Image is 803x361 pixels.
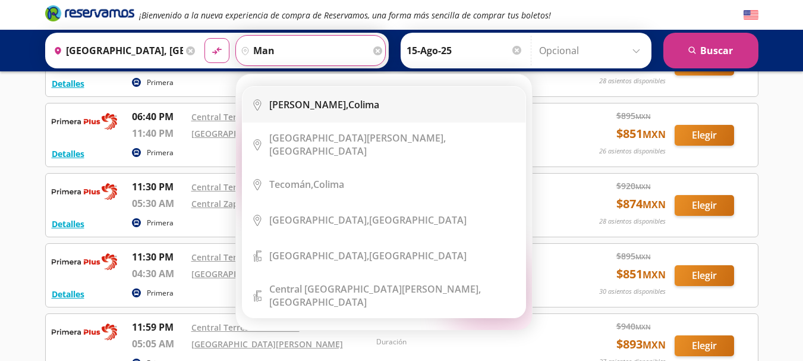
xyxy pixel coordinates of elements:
[191,268,276,280] a: [GEOGRAPHIC_DATA]
[616,320,651,332] span: $ 940
[191,111,300,123] a: Central Terrestre Potosina
[191,252,300,263] a: Central Terrestre Potosina
[643,128,666,141] small: MXN
[52,77,84,90] button: Detalles
[643,268,666,281] small: MXN
[599,216,666,227] p: 28 asientos disponibles
[191,181,300,193] a: Central Terrestre Potosina
[147,288,174,299] p: Primera
[52,250,117,274] img: RESERVAMOS
[407,36,523,65] input: Elegir Fecha
[616,109,651,122] span: $ 895
[675,335,734,356] button: Elegir
[616,250,651,262] span: $ 895
[191,338,343,350] a: [GEOGRAPHIC_DATA][PERSON_NAME]
[52,180,117,203] img: RESERVAMOS
[52,147,84,160] button: Detalles
[132,126,185,140] p: 11:40 PM
[616,335,666,353] span: $ 893
[635,252,651,261] small: MXN
[269,131,517,158] div: [GEOGRAPHIC_DATA]
[236,36,370,65] input: Buscar Destino
[616,180,651,192] span: $ 920
[269,131,446,145] b: [GEOGRAPHIC_DATA][PERSON_NAME],
[599,76,666,86] p: 28 asientos disponibles
[269,214,369,227] b: [GEOGRAPHIC_DATA],
[52,288,84,300] button: Detalles
[191,198,259,209] a: Central Zapopan
[191,128,276,139] a: [GEOGRAPHIC_DATA]
[147,77,174,88] p: Primera
[635,112,651,121] small: MXN
[643,338,666,351] small: MXN
[132,180,185,194] p: 11:30 PM
[139,10,551,21] em: ¡Bienvenido a la nueva experiencia de compra de Reservamos, una forma más sencilla de comprar tus...
[191,322,300,333] a: Central Terrestre Potosina
[52,320,117,344] img: RESERVAMOS
[675,195,734,216] button: Elegir
[132,196,185,211] p: 05:30 AM
[616,195,666,213] span: $ 874
[132,266,185,281] p: 04:30 AM
[635,322,651,331] small: MXN
[616,125,666,143] span: $ 851
[269,214,467,227] div: [GEOGRAPHIC_DATA]
[675,125,734,146] button: Elegir
[539,36,645,65] input: Opcional
[147,218,174,228] p: Primera
[52,109,117,133] img: RESERVAMOS
[269,98,348,111] b: [PERSON_NAME],
[147,147,174,158] p: Primera
[132,320,185,334] p: 11:59 PM
[643,198,666,211] small: MXN
[269,178,313,191] b: Tecomán,
[132,109,185,124] p: 06:40 PM
[616,265,666,283] span: $ 851
[599,287,666,297] p: 30 asientos disponibles
[45,4,134,22] i: Brand Logo
[269,249,369,262] b: [GEOGRAPHIC_DATA],
[45,4,134,26] a: Brand Logo
[269,282,481,296] b: Central [GEOGRAPHIC_DATA][PERSON_NAME],
[52,218,84,230] button: Detalles
[635,182,651,191] small: MXN
[599,146,666,156] p: 26 asientos disponibles
[49,36,183,65] input: Buscar Origen
[675,265,734,286] button: Elegir
[663,33,758,68] button: Buscar
[132,337,185,351] p: 05:05 AM
[269,98,379,111] div: Colima
[376,337,556,347] p: Duración
[132,250,185,264] p: 11:30 PM
[269,178,344,191] div: Colima
[744,8,758,23] button: English
[269,249,467,262] div: [GEOGRAPHIC_DATA]
[269,282,517,309] div: [GEOGRAPHIC_DATA]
